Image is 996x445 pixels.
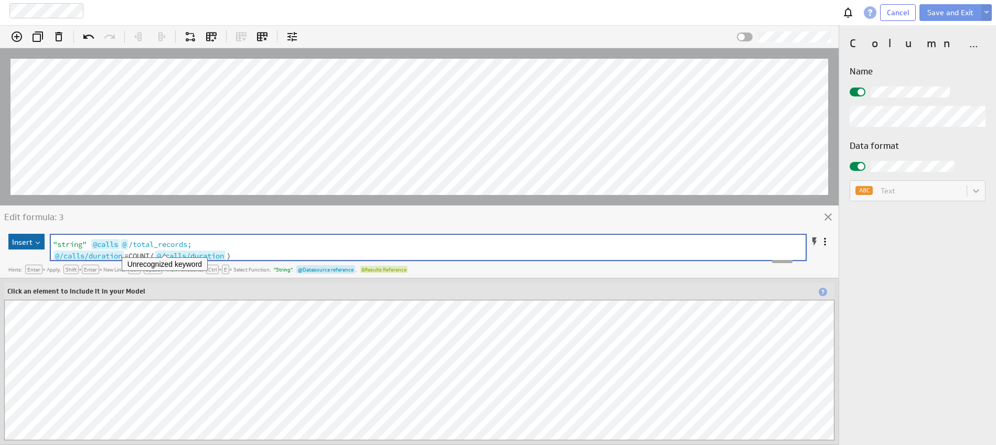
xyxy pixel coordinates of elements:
button: Save and Exit [919,4,981,21]
span: Today's Calls [91,239,120,249]
div: 0 hidden column [737,31,839,42]
span: Today's Calls [155,251,226,261]
span: ) [226,251,231,261]
div: Unrecognized keyword [127,261,202,268]
span: , [59,266,63,273]
p: Edit formula: 3 [4,211,64,226]
span: , [356,266,360,273]
span: E [222,265,229,274]
span: Enter [25,265,42,274]
div: Duplicate column [28,27,47,46]
span: /total_records; [128,239,191,249]
div: Unpivot (Ctrl+U) [202,27,221,46]
span: @Datasource reference [296,265,355,274]
span: "string" [53,240,87,249]
h3: Data format [850,139,986,153]
span: = [124,251,128,261]
h3: Name [850,65,986,78]
span: @ [121,239,128,249]
div: Redo (Ctrl+Shift+Z) [100,27,119,46]
span: ( [149,251,155,261]
div: Undo (Ctrl+Z) [79,27,98,46]
span: Cancel [887,8,909,17]
img: caret-down-white.svg [33,242,41,244]
button: Cancel [880,4,916,21]
span: Today's Calls [53,251,124,261]
span: Hints: [8,266,25,273]
span: "String" [274,266,292,273]
span: Enter [82,265,99,274]
div: Move left (Alt+Left) [130,27,149,46]
div: = Apply + = New Line + = View Functions + = Select Function [8,262,830,278]
span: Shift [63,265,79,274]
div: Merge data [181,27,200,46]
span: &Results Reference [360,266,408,273]
div: Add column [7,27,26,46]
h2: Column properties [850,36,982,52]
span: , [270,266,274,273]
div: Notifications [839,4,857,21]
span: , [292,266,296,273]
div: Add all columns [232,27,251,46]
div: Move right (Alt+Right) [151,27,170,46]
img: button-savedrop.png [984,11,989,15]
div: Remove column (Del) [49,27,68,46]
span: Ctrl [206,265,219,274]
span: COUNT [128,251,149,261]
button: Insert [8,234,45,249]
div: Remove all columns [253,27,272,46]
span: Evaluate (Alt+A) [809,236,820,247]
div: Click an element to include it in your Model [4,283,815,300]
